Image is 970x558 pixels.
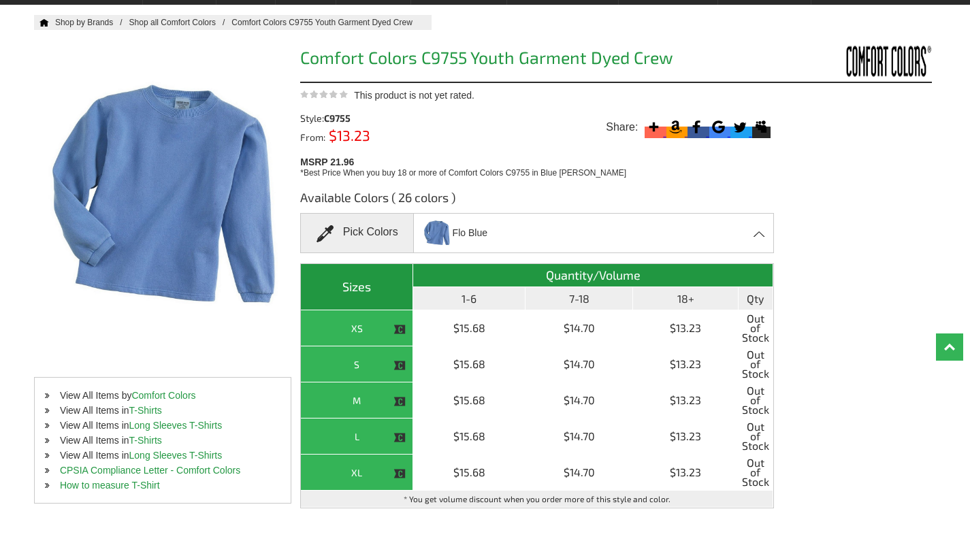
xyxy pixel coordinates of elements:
img: This item is CLOSEOUT! [393,359,406,372]
img: This product is not yet rated. [300,90,348,99]
li: View All Items by [35,388,291,403]
li: View All Items in [35,433,291,448]
span: Out of Stock [742,458,769,487]
a: Home [34,18,49,27]
h1: Comfort Colors C9755 Youth Garment Dyed Crew [300,49,774,70]
td: $15.68 [413,310,526,346]
span: C9755 [324,112,351,124]
td: $13.23 [633,382,739,419]
td: $14.70 [526,310,633,346]
li: View All Items in [35,448,291,463]
span: Flo Blue [453,221,487,245]
svg: Facebook [688,118,706,136]
a: Top [936,333,963,361]
td: $15.68 [413,382,526,419]
th: 1-6 [413,287,526,310]
img: This item is CLOSEOUT! [393,395,406,408]
div: Style: [300,114,420,123]
li: View All Items in [35,418,291,433]
td: $13.23 [633,419,739,455]
h3: Available Colors ( 26 colors ) [300,189,774,213]
span: This product is not yet rated. [354,90,474,101]
span: Out of Stock [742,386,769,414]
img: This item is CLOSEOUT! [393,431,406,444]
th: M [301,382,413,419]
svg: Amazon [666,118,685,136]
td: $14.70 [526,419,633,455]
th: S [301,346,413,382]
div: MSRP 21.96 [300,153,778,179]
td: $13.23 [633,455,739,491]
span: $13.23 [325,127,370,144]
th: XS [301,310,413,346]
th: XL [301,455,413,491]
span: Share: [606,120,638,134]
div: From: [300,130,420,142]
th: L [301,419,413,455]
svg: Twitter [730,118,749,136]
li: View All Items in [35,403,291,418]
td: * You get volume discount when you order more of this style and color. [301,491,773,508]
div: Pick Colors [300,213,414,253]
svg: More [645,118,663,136]
td: $14.70 [526,346,633,382]
td: $15.68 [413,419,526,455]
span: *Best Price When you buy 18 or more of Comfort Colors C9755 in Blue [PERSON_NAME] [300,168,626,178]
a: Comfort Colors C9755 Youth Garment Dyed Crew [231,18,425,27]
th: 18+ [633,287,739,310]
th: Qty [739,287,773,310]
a: Shop all Comfort Colors [129,18,232,27]
a: Shop by Brands [55,18,129,27]
td: $14.70 [526,455,633,491]
a: How to measure T-Shirt [60,480,160,491]
span: Out of Stock [742,350,769,378]
th: 7-18 [526,287,633,310]
img: comfort-colors_C9755_flo-blue.jpg [422,215,451,251]
a: T-Shirts [129,405,162,416]
td: $13.23 [633,346,739,382]
th: Quantity/Volume [413,264,773,287]
a: Comfort Colors [131,390,195,401]
td: $15.68 [413,455,526,491]
a: Long Sleeves T-Shirts [129,420,223,431]
td: $15.68 [413,346,526,382]
td: $13.23 [633,310,739,346]
img: This item is CLOSEOUT! [393,467,406,480]
a: T-Shirts [129,435,162,446]
img: Comfort Colors [830,44,932,78]
span: Out of Stock [742,422,769,450]
a: Long Sleeves T-Shirts [129,450,223,461]
th: Sizes [301,264,413,310]
svg: Myspace [752,118,771,136]
span: Out of Stock [742,314,769,342]
a: CPSIA Compliance Letter - Comfort Colors [60,465,240,476]
svg: Google Bookmark [709,118,728,136]
td: $14.70 [526,382,633,419]
img: This item is CLOSEOUT! [393,323,406,335]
